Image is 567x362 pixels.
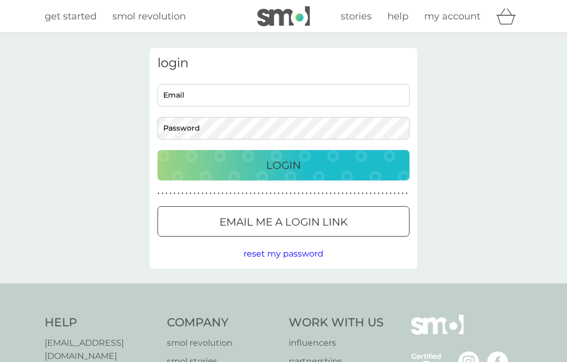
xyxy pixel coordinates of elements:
span: my account [424,10,480,22]
p: ● [261,191,264,196]
p: ● [302,191,304,196]
img: smol [257,6,310,26]
p: ● [354,191,356,196]
p: ● [313,191,316,196]
button: reset my password [244,247,323,261]
a: stories [341,9,372,24]
div: basket [496,6,522,27]
p: ● [366,191,368,196]
p: ● [238,191,240,196]
p: ● [330,191,332,196]
p: ● [350,191,352,196]
p: ● [298,191,300,196]
span: stories [341,10,372,22]
p: ● [278,191,280,196]
p: ● [334,191,336,196]
p: ● [293,191,296,196]
p: ● [386,191,388,196]
p: ● [254,191,256,196]
p: ● [249,191,251,196]
p: ● [246,191,248,196]
img: smol [411,315,464,350]
p: ● [358,191,360,196]
p: ● [274,191,276,196]
p: ● [229,191,232,196]
p: ● [266,191,268,196]
h3: login [157,56,409,71]
p: ● [322,191,324,196]
p: ● [377,191,380,196]
p: ● [202,191,204,196]
p: ● [165,191,167,196]
p: Login [266,157,301,174]
button: Email me a login link [157,206,409,237]
a: my account [424,9,480,24]
p: ● [394,191,396,196]
span: reset my password [244,249,323,259]
h4: Company [167,315,279,331]
p: ● [325,191,328,196]
p: ● [217,191,219,196]
a: influencers [289,336,384,350]
a: get started [45,9,97,24]
h4: Help [45,315,156,331]
p: ● [398,191,400,196]
p: ● [338,191,340,196]
p: ● [290,191,292,196]
p: ● [306,191,308,196]
p: ● [258,191,260,196]
p: ● [222,191,224,196]
p: ● [270,191,272,196]
p: ● [162,191,164,196]
p: ● [310,191,312,196]
p: ● [185,191,187,196]
p: ● [206,191,208,196]
p: ● [241,191,244,196]
a: help [387,9,408,24]
p: ● [197,191,199,196]
p: ● [209,191,212,196]
p: ● [390,191,392,196]
p: ● [286,191,288,196]
a: smol revolution [112,9,186,24]
p: Email me a login link [219,214,348,230]
p: ● [362,191,364,196]
p: ● [174,191,176,196]
p: ● [370,191,372,196]
p: ● [170,191,172,196]
p: ● [318,191,320,196]
p: ● [345,191,348,196]
p: ● [234,191,236,196]
button: Login [157,150,409,180]
p: ● [281,191,283,196]
a: smol revolution [167,336,279,350]
p: ● [226,191,228,196]
p: ● [194,191,196,196]
span: smol revolution [112,10,186,22]
p: ● [374,191,376,196]
span: get started [45,10,97,22]
p: ● [157,191,160,196]
span: help [387,10,408,22]
p: ● [382,191,384,196]
h4: Work With Us [289,315,384,331]
p: ● [342,191,344,196]
p: ● [406,191,408,196]
p: ● [177,191,180,196]
p: ● [190,191,192,196]
p: ● [182,191,184,196]
p: ● [402,191,404,196]
p: ● [214,191,216,196]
